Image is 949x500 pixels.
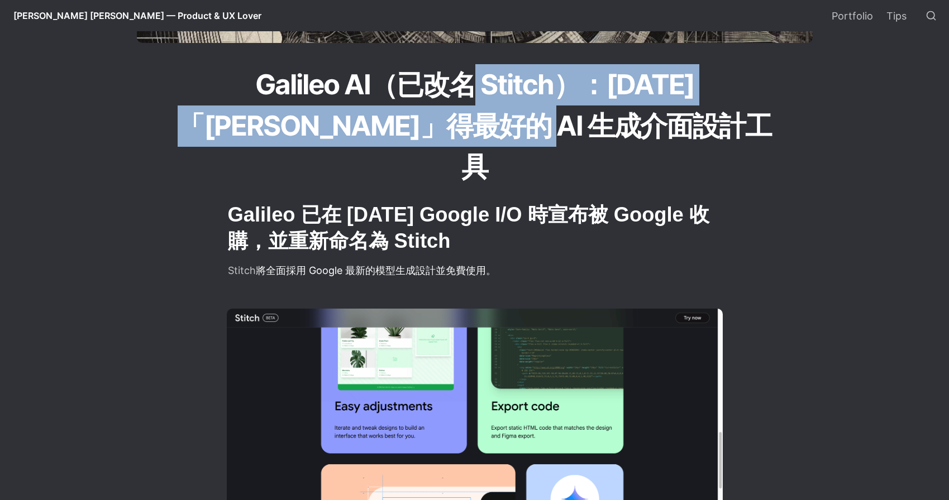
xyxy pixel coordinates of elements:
p: 將全面採用 Google 最新的模型生成設計並免費使用。 [227,261,723,280]
a: Stitch [228,265,256,276]
h2: Galileo 已在 [DATE] Google I/O 時宣布被 Google 收購，並重新命名為 Stitch [227,200,723,256]
span: [PERSON_NAME] [PERSON_NAME] — Product & UX Lover [13,10,261,21]
h1: Galileo AI（已改名 Stitch）：[DATE]「[PERSON_NAME]」得最好的 AI 生成介面設計工具 [173,63,776,189]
